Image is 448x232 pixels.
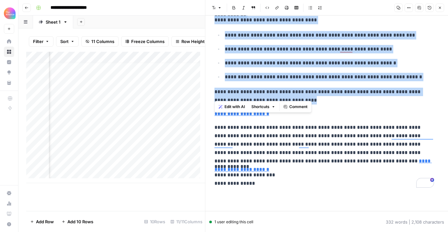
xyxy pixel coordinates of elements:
[4,36,14,47] a: Home
[209,219,253,225] div: 1 user editing this cell
[216,103,247,111] button: Edit with AI
[36,218,54,225] span: Add Row
[281,103,310,111] button: Comment
[91,38,114,45] span: 11 Columns
[81,36,119,47] button: 11 Columns
[251,104,270,110] span: Shortcuts
[26,216,58,227] button: Add Row
[142,216,168,227] div: 10 Rows
[4,7,16,19] img: Alliance Logo
[168,216,205,227] div: 11/11 Columns
[4,188,14,198] a: Settings
[131,38,165,45] span: Freeze Columns
[289,104,307,110] span: Comment
[4,67,14,78] a: Opportunities
[60,38,69,45] span: Sort
[33,38,43,45] span: Filter
[4,47,14,57] a: Browse
[4,78,14,88] a: Your Data
[181,38,205,45] span: Row Height
[56,36,79,47] button: Sort
[46,19,61,25] div: Sheet 1
[4,198,14,209] a: Usage
[67,218,93,225] span: Add 10 Rows
[29,36,53,47] button: Filter
[171,36,209,47] button: Row Height
[121,36,169,47] button: Freeze Columns
[224,104,245,110] span: Edit with AI
[4,209,14,219] a: Learning Hub
[4,5,14,21] button: Workspace: Alliance
[4,57,14,67] a: Insights
[4,219,14,229] button: Help + Support
[58,216,97,227] button: Add 10 Rows
[386,219,444,225] div: 332 words | 2,108 characters
[33,16,73,28] a: Sheet 1
[249,103,278,111] button: Shortcuts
